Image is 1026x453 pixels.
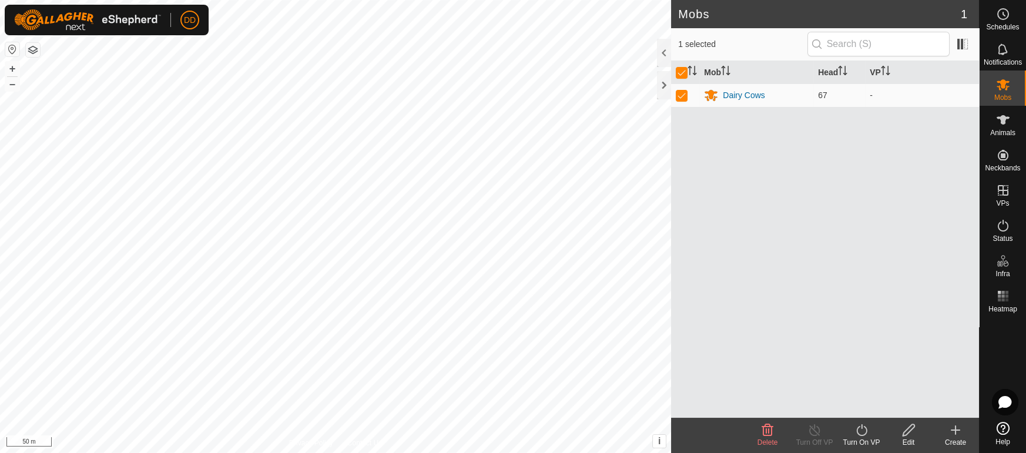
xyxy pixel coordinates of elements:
button: Reset Map [5,42,19,56]
div: Turn On VP [838,437,885,448]
th: Head [813,61,865,84]
span: DD [184,14,196,26]
span: Heatmap [988,306,1017,313]
span: Status [993,235,1012,242]
img: Gallagher Logo [14,9,161,31]
p-sorticon: Activate to sort [838,68,847,77]
span: Mobs [994,94,1011,101]
span: VPs [996,200,1009,207]
span: 1 selected [678,38,807,51]
th: Mob [699,61,813,84]
td: - [865,83,979,107]
span: 1 [961,5,967,23]
p-sorticon: Activate to sort [881,68,890,77]
span: Notifications [984,59,1022,66]
div: Edit [885,437,932,448]
span: Animals [990,129,1015,136]
h2: Mobs [678,7,961,21]
a: Privacy Policy [289,438,333,448]
span: Infra [995,270,1010,277]
a: Contact Us [347,438,382,448]
p-sorticon: Activate to sort [721,68,730,77]
div: Create [932,437,979,448]
button: – [5,77,19,91]
button: + [5,62,19,76]
a: Help [980,417,1026,450]
p-sorticon: Activate to sort [688,68,697,77]
span: Delete [757,438,778,447]
span: 67 [818,90,827,100]
div: Dairy Cows [723,89,765,102]
input: Search (S) [807,32,950,56]
th: VP [865,61,979,84]
button: Map Layers [26,43,40,57]
span: Neckbands [985,165,1020,172]
span: i [658,436,660,446]
div: Turn Off VP [791,437,838,448]
button: i [653,435,666,448]
span: Schedules [986,24,1019,31]
span: Help [995,438,1010,445]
